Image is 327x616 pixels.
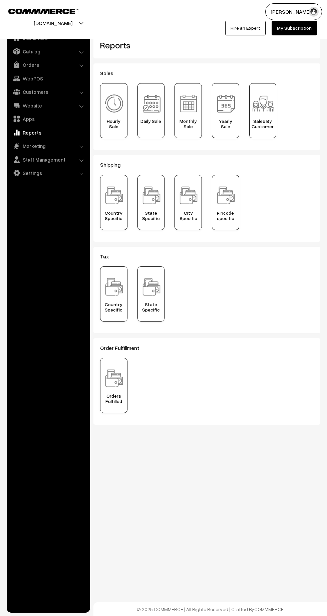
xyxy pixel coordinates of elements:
[272,21,317,35] a: My Subscription
[214,119,237,129] span: Yearly Sale
[252,119,274,129] span: Sales By Customer
[100,175,127,230] a: Report Country Specific
[8,59,88,71] a: Orders
[100,83,127,138] a: Report Hourly Sale
[102,184,126,207] img: Report
[8,45,88,57] a: Catalog
[140,184,163,207] img: Report
[102,210,125,221] span: Country Specific
[100,161,128,168] span: Shipping
[137,175,165,230] a: Report State Specific
[137,83,165,138] a: Report Daily Sale
[100,266,127,322] a: Report Country Specific
[214,92,238,115] img: Report
[140,275,163,298] img: Report
[212,83,239,138] a: Report Yearly Sale
[102,275,126,298] img: Report
[265,3,322,20] button: [PERSON_NAME]
[8,167,88,179] a: Settings
[214,184,238,207] img: Report
[140,92,163,115] img: Report
[140,302,162,313] span: State Specific
[140,210,162,221] span: State Specific
[254,606,284,612] a: COMMMERCE
[177,210,200,221] span: City Specific
[100,358,127,413] a: Report Orders Fulfilled
[102,119,125,129] span: Hourly Sale
[212,175,239,230] a: Report Pincode specific
[8,7,67,15] a: COMMMERCE
[8,99,88,112] a: Website
[100,253,117,260] span: Tax
[100,70,121,76] span: Sales
[8,127,88,139] a: Reports
[100,345,147,351] span: Order Fulfillment
[177,92,200,115] img: Report
[137,266,165,322] a: Report State Specific
[102,302,125,313] span: Country Specific
[102,92,126,115] img: Report
[309,7,319,17] img: user
[8,86,88,98] a: Customers
[8,9,78,14] img: COMMMERCE
[177,119,200,129] span: Monthly Sale
[8,154,88,166] a: Staff Management
[102,393,125,404] span: Orders Fulfilled
[175,83,202,138] a: Report Monthly Sale
[8,113,88,125] a: Apps
[8,140,88,152] a: Marketing
[8,72,88,84] a: WebPOS
[93,602,327,616] footer: © 2025 COMMMERCE | All Rights Reserved | Crafted By
[249,83,277,138] a: Report Sales ByCustomer
[10,15,96,31] button: [DOMAIN_NAME]
[225,21,266,35] a: Hire an Expert
[175,175,202,230] a: Report City Specific
[252,92,275,115] img: Report
[140,119,162,124] span: Daily Sale
[100,40,165,50] h2: Reports
[177,184,200,207] img: Report
[102,367,126,390] img: Report
[214,210,237,221] span: Pincode specific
